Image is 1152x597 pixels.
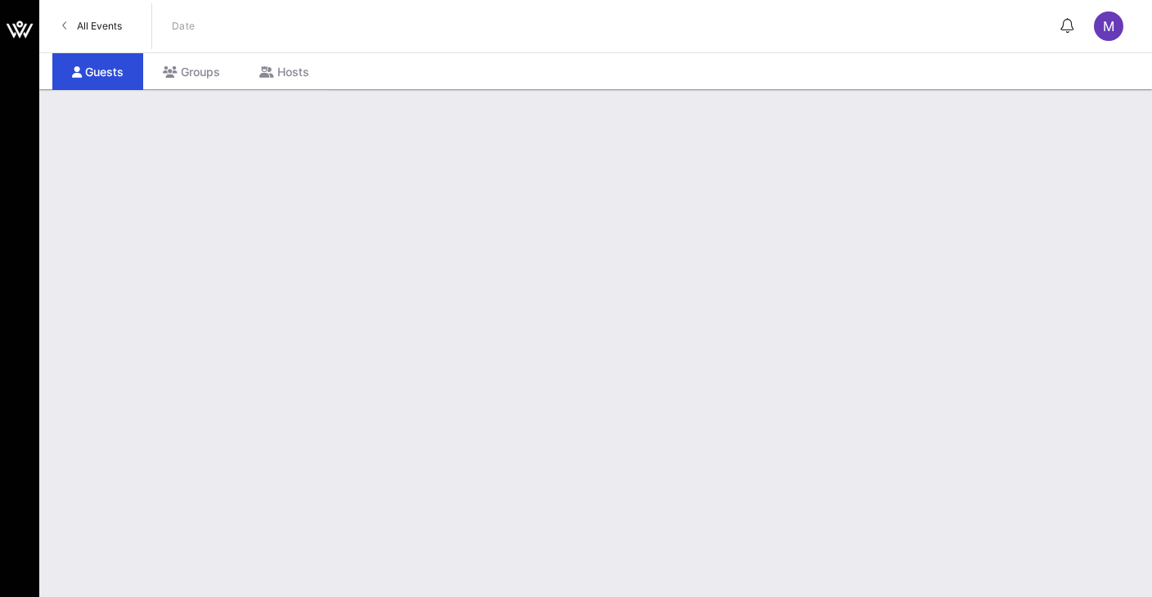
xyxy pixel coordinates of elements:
[1103,18,1114,34] span: M
[52,13,132,39] a: All Events
[1094,11,1123,41] div: M
[52,53,143,90] div: Guests
[143,53,240,90] div: Groups
[77,20,122,32] span: All Events
[172,18,196,34] p: Date
[240,53,329,90] div: Hosts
